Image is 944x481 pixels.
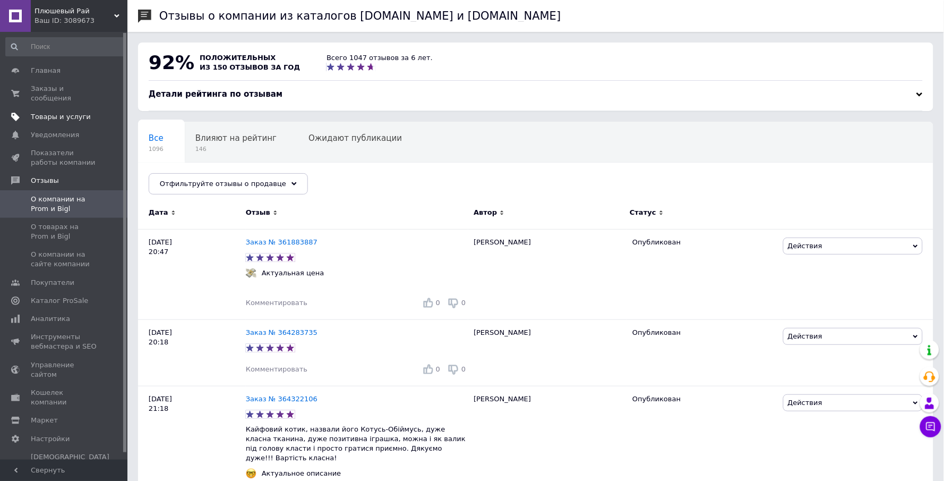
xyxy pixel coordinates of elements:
span: Комментировать [246,299,307,307]
span: Детали рейтинга по отзывам [149,89,282,99]
span: О компании на сайте компании [31,250,98,269]
span: Статус [630,208,656,217]
span: Маркет [31,416,58,425]
span: Заказы и сообщения [31,84,98,103]
span: 1096 [149,145,164,153]
div: Детали рейтинга по отзывам [149,89,923,100]
h1: Отзывы о компании из каталогов [DOMAIN_NAME] и [DOMAIN_NAME] [159,10,561,22]
div: [PERSON_NAME] [468,319,627,386]
span: Настройки [31,434,70,444]
span: 0 [461,299,466,307]
span: Действия [788,242,822,250]
a: Заказ № 364322106 [246,395,317,403]
span: Покупатели [31,278,74,288]
span: Уведомления [31,130,79,140]
span: Главная [31,66,61,75]
span: О товарах на Prom и Bigl [31,222,98,241]
span: О компании на Prom и Bigl [31,195,98,214]
span: из 150 отзывов за год [200,63,300,71]
div: Опубликован [632,328,775,337]
span: 0 [436,365,440,373]
div: Комментировать [246,365,307,374]
div: [DATE] 20:47 [138,229,246,319]
span: Аналитика [31,314,70,324]
div: Актуальная цена [259,268,327,278]
span: 0 [436,299,440,307]
a: Заказ № 364283735 [246,328,317,336]
span: 0 [461,365,466,373]
span: Отзывы [31,176,59,185]
div: [DATE] 20:18 [138,319,246,386]
span: Каталог ProSale [31,296,88,306]
div: Актуальное описание [259,469,344,478]
input: Поиск [5,37,125,56]
span: Показатели работы компании [31,148,98,167]
div: Всего 1047 отзывов за 6 лет. [327,53,433,63]
span: Автор [474,208,497,217]
img: :nerd_face: [246,468,256,479]
span: Плюшевый Рай [35,6,114,16]
div: [PERSON_NAME] [468,229,627,319]
span: Влияют на рейтинг [195,133,277,143]
span: Инструменты вебмастера и SEO [31,332,98,351]
span: положительных [200,54,276,62]
span: Комментировать [246,365,307,373]
a: Заказ № 361883887 [246,238,317,246]
div: Ваш ID: 3089673 [35,16,127,26]
span: Отфильтруйте отзывы о продавце [160,180,286,188]
div: Опубликованы без комментария [138,163,285,203]
span: Опубликованы без комме... [149,174,264,183]
span: Управление сайтом [31,360,98,379]
span: Дата [149,208,168,217]
span: Отзыв [246,208,270,217]
div: Комментировать [246,298,307,308]
div: Опубликован [632,394,775,404]
span: Товары и услуги [31,112,91,122]
span: Кошелек компании [31,388,98,407]
span: Действия [788,332,822,340]
p: Кайфовий котик, назвали його Котусь-Обіймусь, дуже класна тканина, дуже позитивна іграшка, можна ... [246,425,468,463]
span: 92% [149,52,194,73]
span: Действия [788,399,822,407]
img: :money_with_wings: [246,268,256,279]
span: Все [149,133,164,143]
span: 146 [195,145,277,153]
div: Опубликован [632,238,775,247]
button: Чат с покупателем [920,416,941,437]
span: Ожидают публикации [308,133,402,143]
